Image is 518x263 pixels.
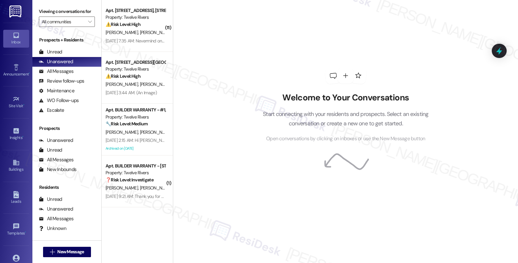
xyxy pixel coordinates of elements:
[39,6,95,17] label: Viewing conversations for
[3,94,29,111] a: Site Visit •
[39,137,73,144] div: Unanswered
[140,129,172,135] span: [PERSON_NAME]
[106,177,153,183] strong: ❓ Risk Level: Investigate
[266,135,425,143] span: Open conversations by clicking on inboxes or use the New Message button
[3,221,29,238] a: Templates •
[32,37,101,43] div: Prospects + Residents
[106,169,165,176] div: Property: Twelve Rivers
[253,93,438,103] h2: Welcome to Your Conversations
[106,107,165,113] div: Apt. BUILDER WARRANTY - #1, BUILDER WARRANTY - [STREET_ADDRESS]
[42,17,84,27] input: All communities
[105,144,166,153] div: Archived on [DATE]
[106,81,140,87] span: [PERSON_NAME]
[106,14,165,21] div: Property: Twelve Rivers
[39,147,62,154] div: Unread
[253,109,438,128] p: Start connecting with your residents and prospects. Select an existing conversation or create a n...
[39,156,73,163] div: All Messages
[140,29,174,35] span: [PERSON_NAME]
[29,71,30,75] span: •
[106,73,141,79] strong: ⚠️ Risk Level: High
[106,90,157,96] div: [DATE] 3:44 AM: (An Image)
[39,206,73,212] div: Unanswered
[39,78,84,85] div: Review follow-ups
[106,66,165,73] div: Property: Twelve Rivers
[106,185,140,191] span: [PERSON_NAME]
[25,230,26,234] span: •
[39,68,73,75] div: All Messages
[106,137,348,143] div: [DATE] 2:15 AM: Hi [PERSON_NAME] please follow up grass fried whoever sets please let me know whe...
[3,189,29,207] a: Leads
[39,196,62,203] div: Unread
[43,247,91,257] button: New Message
[39,215,73,222] div: All Messages
[39,49,62,55] div: Unread
[106,29,140,35] span: [PERSON_NAME]
[3,125,29,143] a: Insights •
[39,58,73,65] div: Unanswered
[140,185,174,191] span: [PERSON_NAME]
[39,225,66,232] div: Unknown
[106,121,148,127] strong: 🔧 Risk Level: Medium
[106,163,165,169] div: Apt. BUILDER WARRANTY - [STREET_ADDRESS][GEOGRAPHIC_DATA][STREET_ADDRESS]
[3,30,29,47] a: Inbox
[9,6,23,17] img: ResiDesk Logo
[140,81,172,87] span: [PERSON_NAME]
[57,248,84,255] span: New Message
[106,129,140,135] span: [PERSON_NAME]
[22,134,23,139] span: •
[106,193,497,199] div: [DATE] 9:21 AM: Thank you for your message. Our offices are currently closed, but we will contact...
[23,103,24,107] span: •
[32,125,101,132] div: Prospects
[106,114,165,120] div: Property: Twelve Rivers
[3,157,29,175] a: Buildings
[39,107,64,114] div: Escalate
[106,21,141,27] strong: ⚠️ Risk Level: High
[39,87,74,94] div: Maintenance
[106,59,165,66] div: Apt. [STREET_ADDRESS][GEOGRAPHIC_DATA][STREET_ADDRESS]
[39,166,76,173] div: New Inbounds
[106,7,165,14] div: Apt. [STREET_ADDRESS], [STREET_ADDRESS]
[50,249,55,255] i: 
[39,97,79,104] div: WO Follow-ups
[88,19,92,24] i: 
[32,184,101,191] div: Residents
